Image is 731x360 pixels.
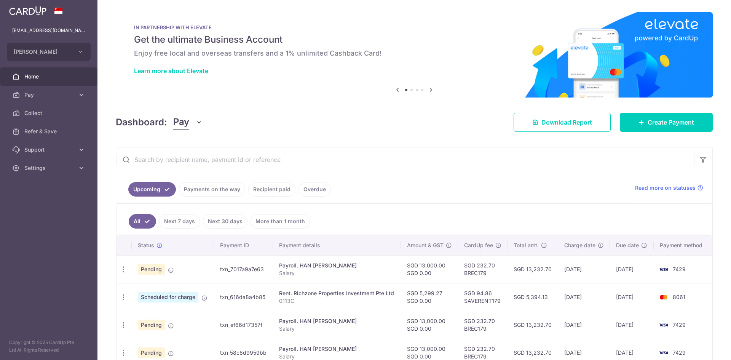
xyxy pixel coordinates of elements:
td: [DATE] [558,283,610,311]
h6: Enjoy free local and overseas transfers and a 1% unlimited Cashback Card! [134,49,694,58]
span: Create Payment [648,118,694,127]
p: 0113C [279,297,395,305]
a: Recipient paid [248,182,295,197]
span: 7429 [673,349,686,356]
img: CardUp [9,6,46,15]
span: Pay [24,91,75,99]
p: IN PARTNERSHIP WITH ELEVATE [134,24,694,30]
span: Scheduled for charge [138,292,198,302]
img: Bank Card [656,348,671,357]
td: SGD 94.86 SAVERENT179 [458,283,508,311]
td: txn_7017a9a7e63 [214,255,273,283]
a: Read more on statuses [635,184,703,192]
td: [DATE] [610,311,654,339]
button: Pay [173,115,203,130]
span: Refer & Save [24,128,75,135]
div: Payroll. HAN [PERSON_NAME] [279,262,395,269]
td: SGD 5,394.13 [508,283,558,311]
td: SGD 232.70 BREC179 [458,255,508,283]
span: 7429 [673,266,686,272]
a: Learn more about Elevate [134,67,208,75]
td: [DATE] [610,255,654,283]
span: Collect [24,109,75,117]
input: Search by recipient name, payment id or reference [116,147,694,172]
span: Download Report [541,118,592,127]
td: txn_ef66d17357f [214,311,273,339]
p: Salary [279,269,395,277]
span: Support [24,146,75,154]
span: CardUp fee [464,242,493,249]
a: Download Report [514,113,611,132]
p: [EMAIL_ADDRESS][DOMAIN_NAME] [12,27,85,34]
span: Pending [138,264,165,275]
span: Pending [138,347,165,358]
span: Home [24,73,75,80]
span: Status [138,242,154,249]
td: SGD 13,232.70 [508,255,558,283]
th: Payment method [654,235,712,255]
td: [DATE] [558,255,610,283]
a: Next 7 days [159,214,200,229]
span: Pay [173,115,189,130]
img: Bank Card [656,293,671,302]
button: [PERSON_NAME] [7,43,91,61]
span: 7429 [673,322,686,328]
div: Payroll. HAN [PERSON_NAME] [279,345,395,353]
a: Overdue [298,182,331,197]
td: [DATE] [558,311,610,339]
span: Due date [616,242,639,249]
td: [DATE] [610,283,654,311]
td: SGD 13,000.00 SGD 0.00 [401,255,458,283]
span: Pending [138,320,165,330]
span: Total amt. [514,242,539,249]
p: Salary [279,325,395,333]
a: All [129,214,156,229]
a: More than 1 month [251,214,310,229]
div: Rent. Richzone Properties Investment Pte Ltd [279,290,395,297]
a: Create Payment [620,113,713,132]
td: SGD 13,000.00 SGD 0.00 [401,311,458,339]
span: Amount & GST [407,242,444,249]
th: Payment details [273,235,401,255]
h4: Dashboard: [116,115,167,129]
span: [PERSON_NAME] [14,48,70,56]
span: Read more on statuses [635,184,696,192]
td: txn_616da8a4b85 [214,283,273,311]
td: SGD 232.70 BREC179 [458,311,508,339]
div: Payroll. HAN [PERSON_NAME] [279,317,395,325]
td: SGD 13,232.70 [508,311,558,339]
span: Settings [24,164,75,172]
span: Charge date [564,242,595,249]
a: Payments on the way [179,182,245,197]
img: Renovation banner [116,12,713,98]
a: Upcoming [128,182,176,197]
td: SGD 5,299.27 SGD 0.00 [401,283,458,311]
img: Bank Card [656,320,671,330]
iframe: Opens a widget where you can find more information [682,337,723,356]
a: Next 30 days [203,214,247,229]
h5: Get the ultimate Business Account [134,34,694,46]
th: Payment ID [214,235,273,255]
img: Bank Card [656,265,671,274]
span: 8061 [673,294,685,300]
